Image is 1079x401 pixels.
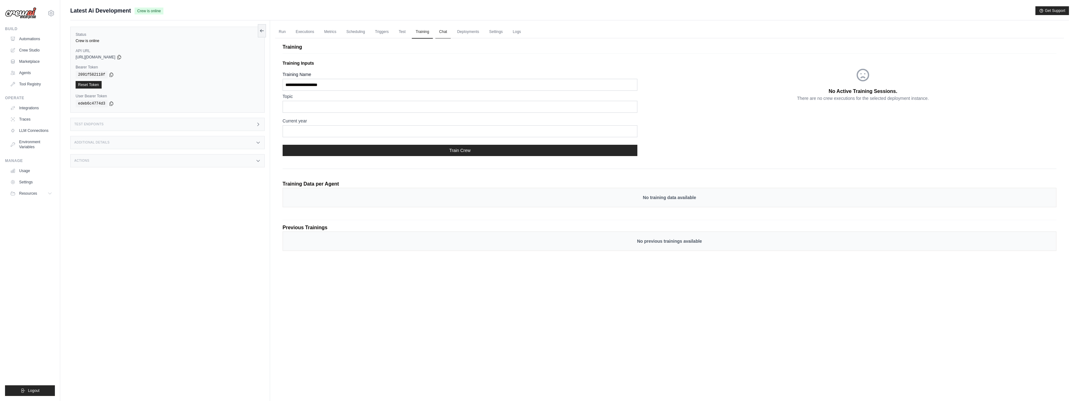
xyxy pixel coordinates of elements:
a: Executions [292,25,318,39]
code: 2091f582118f [76,71,108,79]
a: Automations [8,34,55,44]
label: Status [76,32,259,37]
p: Previous Trainings [283,224,1056,231]
span: [URL][DOMAIN_NAME] [76,55,115,60]
a: Reset Token [76,81,102,89]
div: Crew is online [76,38,259,43]
iframe: Chat Widget [1048,371,1079,401]
a: Integrations [8,103,55,113]
p: There are no crew executions for the selected deployment instance. [797,95,929,101]
p: No previous trainings available [289,238,1050,244]
a: Tool Registry [8,79,55,89]
label: Training Name [283,71,637,78]
label: API URL [76,48,259,53]
a: Traces [8,114,55,124]
label: Bearer Token [76,65,259,70]
p: Training [283,43,1056,51]
a: Environment Variables [8,137,55,152]
a: Training [412,25,433,39]
a: Settings [485,25,506,39]
button: Get Support [1035,6,1069,15]
button: Logout [5,385,55,396]
div: Operate [5,95,55,100]
code: edeb6c4774d3 [76,100,108,107]
label: Topic [283,93,637,100]
button: Resources [8,188,55,198]
a: Agents [8,68,55,78]
h3: Test Endpoints [74,122,104,126]
a: Logs [509,25,525,39]
p: No training data available [289,194,1050,201]
h3: Actions [74,159,89,163]
span: Logout [28,388,40,393]
p: Training Inputs [283,60,670,66]
label: Current year [283,118,637,124]
a: Crew Studio [8,45,55,55]
a: Run [275,25,290,39]
a: Scheduling [343,25,369,39]
a: Triggers [371,25,393,39]
span: Latest Ai Development [70,6,131,15]
h3: Additional Details [74,141,109,144]
a: Deployments [453,25,483,39]
a: Metrics [321,25,340,39]
a: Settings [8,177,55,187]
span: Crew is online [135,8,163,14]
a: Usage [8,166,55,176]
button: Train Crew [283,145,637,156]
a: Test [395,25,409,39]
div: Build [5,26,55,31]
img: Logo [5,7,36,19]
label: User Bearer Token [76,94,259,99]
p: Training Data per Agent [283,180,339,188]
div: Виджет чата [1048,371,1079,401]
a: LLM Connections [8,126,55,136]
a: Chat [435,25,451,39]
span: Resources [19,191,37,196]
p: No Active Training Sessions. [829,88,897,95]
a: Marketplace [8,57,55,67]
div: Manage [5,158,55,163]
